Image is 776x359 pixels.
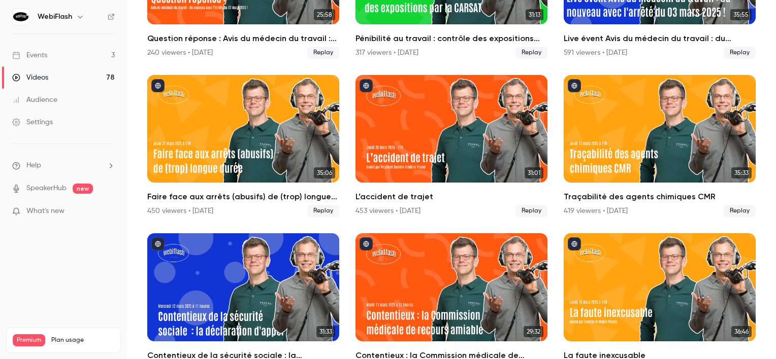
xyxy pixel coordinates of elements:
span: 36:46 [731,326,752,337]
li: Traçabilité des agents chimiques CMR [564,75,756,218]
div: 317 viewers • [DATE] [355,48,418,58]
button: published [568,237,581,250]
div: Audience [12,95,57,105]
span: Replay [307,205,339,217]
a: 35:33Traçabilité des agents chimiques CMR419 viewers • [DATE]Replay [564,75,756,218]
span: 31:33 [316,326,335,337]
span: 31:01 [525,167,543,178]
button: published [151,237,165,250]
img: WebiFlash [13,9,29,25]
div: 419 viewers • [DATE] [564,206,628,216]
button: published [360,237,373,250]
iframe: Noticeable Trigger [103,207,115,216]
span: 35:06 [314,167,335,178]
h2: Pénibilité au travail : contrôle des expositions par la CARSAT [355,32,547,45]
li: Faire face aux arrêts (abusifs) de (trop) longue durée [147,75,339,218]
button: published [151,79,165,92]
a: SpeakerHub [26,183,67,194]
span: Replay [515,47,547,59]
h2: Live évent Avis du médecin du travail : du nouveau avec l'arrêté du 03 mars 2025 ! [564,32,756,45]
span: 35:55 [730,9,752,20]
span: Plan usage [51,336,114,344]
button: published [568,79,581,92]
h6: WebiFlash [38,12,72,22]
a: 31:01L’accident de trajet453 viewers • [DATE]Replay [355,75,547,218]
span: 31:13 [526,9,543,20]
span: 29:32 [524,326,543,337]
li: help-dropdown-opener [12,160,115,171]
div: Settings [12,117,53,127]
h2: Question réponse : Avis du médecin du travail : du nouveau avec l’arrêté du 03 mars 2025 ! [147,32,339,45]
div: Videos [12,73,48,83]
span: new [73,184,93,194]
div: 240 viewers • [DATE] [147,48,213,58]
span: Help [26,160,41,171]
h2: Faire face aux arrêts (abusifs) de (trop) longue durée [147,191,339,203]
span: 25:58 [314,9,335,20]
span: What's new [26,206,64,217]
span: Replay [724,205,756,217]
div: 453 viewers • [DATE] [355,206,421,216]
span: Replay [724,47,756,59]
span: Replay [515,205,547,217]
span: Premium [13,334,45,346]
h2: L’accident de trajet [355,191,547,203]
div: 591 viewers • [DATE] [564,48,627,58]
div: 450 viewers • [DATE] [147,206,213,216]
span: Replay [307,47,339,59]
a: 35:06Faire face aux arrêts (abusifs) de (trop) longue durée450 viewers • [DATE]Replay [147,75,339,218]
div: Events [12,50,47,60]
li: L’accident de trajet [355,75,547,218]
button: published [360,79,373,92]
span: 35:33 [731,167,752,178]
h2: Traçabilité des agents chimiques CMR [564,191,756,203]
